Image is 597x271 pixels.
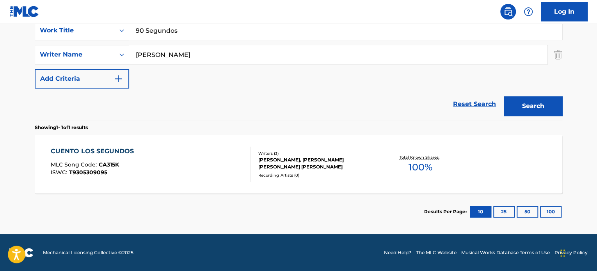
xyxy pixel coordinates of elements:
span: CA315K [99,161,119,168]
a: Need Help? [384,249,411,256]
span: Mechanical Licensing Collective © 2025 [43,249,133,256]
div: Writers ( 3 ) [258,151,376,156]
img: Delete Criterion [554,45,562,64]
div: Writer Name [40,50,110,59]
button: 25 [493,206,515,218]
p: Results Per Page: [424,208,469,215]
div: Recording Artists ( 0 ) [258,172,376,178]
a: Musical Works Database Terms of Use [461,249,550,256]
div: CUENTO LOS SEGUNDOS [51,147,138,156]
a: CUENTO LOS SEGUNDOSMLC Song Code:CA315KISWC:T9305309095Writers (3)[PERSON_NAME], [PERSON_NAME] [P... [35,135,562,193]
span: 100 % [408,160,432,174]
button: 100 [540,206,561,218]
div: Drag [560,241,565,265]
form: Search Form [35,21,562,120]
div: Help [521,4,536,19]
a: Log In [541,2,588,21]
div: [PERSON_NAME], [PERSON_NAME] [PERSON_NAME] [PERSON_NAME] [258,156,376,170]
p: Total Known Shares: [399,154,441,160]
span: MLC Song Code : [51,161,99,168]
p: Showing 1 - 1 of 1 results [35,124,88,131]
button: Search [504,96,562,116]
span: T9305309095 [69,169,107,176]
img: 9d2ae6d4665cec9f34b9.svg [114,74,123,83]
a: Public Search [500,4,516,19]
img: logo [9,248,34,257]
img: search [503,7,513,16]
iframe: Chat Widget [558,234,597,271]
img: help [524,7,533,16]
button: 10 [470,206,491,218]
div: Work Title [40,26,110,35]
img: MLC Logo [9,6,39,17]
span: ISWC : [51,169,69,176]
button: 50 [517,206,538,218]
a: Reset Search [449,96,500,113]
a: Privacy Policy [554,249,588,256]
a: The MLC Website [416,249,457,256]
button: Add Criteria [35,69,129,89]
